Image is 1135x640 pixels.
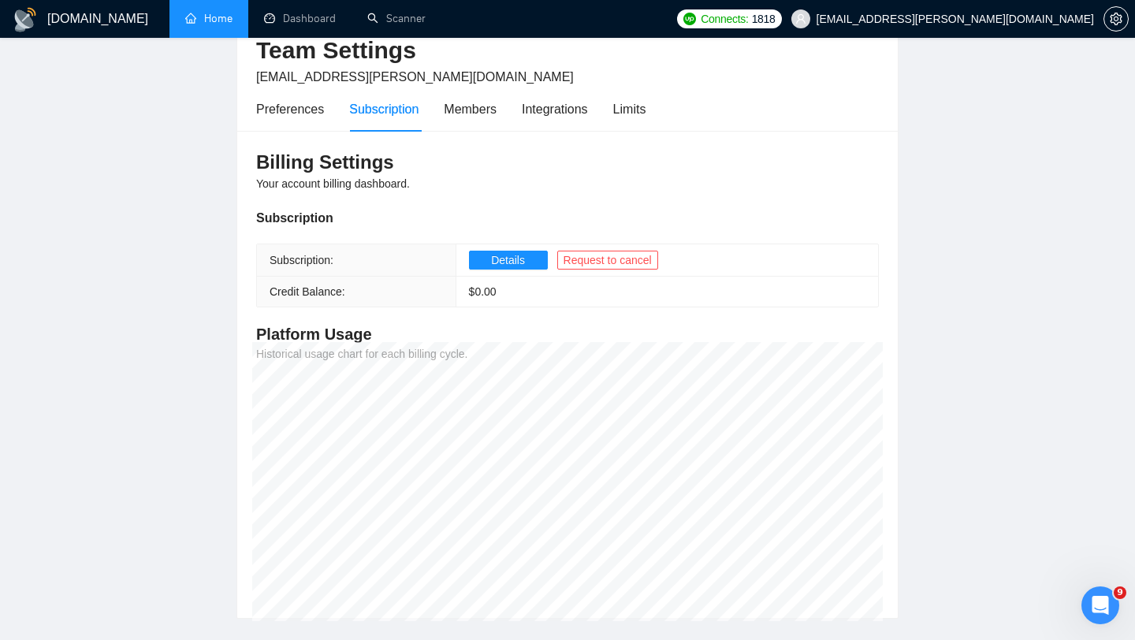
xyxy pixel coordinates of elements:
[256,35,879,67] h2: Team Settings
[256,99,324,119] div: Preferences
[13,7,38,32] img: logo
[256,70,574,84] span: [EMAIL_ADDRESS][PERSON_NAME][DOMAIN_NAME]
[264,12,336,25] a: dashboardDashboard
[256,177,410,190] span: Your account billing dashboard.
[256,150,879,175] h3: Billing Settings
[256,323,879,345] h4: Platform Usage
[1103,6,1129,32] button: setting
[367,12,426,25] a: searchScanner
[491,251,525,269] span: Details
[752,10,776,28] span: 1818
[185,12,233,25] a: homeHome
[444,99,497,119] div: Members
[522,99,588,119] div: Integrations
[270,285,345,298] span: Credit Balance:
[256,208,879,228] div: Subscription
[1081,586,1119,624] iframe: Intercom live chat
[564,251,652,269] span: Request to cancel
[683,13,696,25] img: upwork-logo.png
[1104,13,1128,25] span: setting
[613,99,646,119] div: Limits
[1114,586,1126,599] span: 9
[701,10,748,28] span: Connects:
[469,285,497,298] span: $ 0.00
[795,13,806,24] span: user
[349,99,419,119] div: Subscription
[469,251,548,270] button: Details
[1103,13,1129,25] a: setting
[557,251,658,270] button: Request to cancel
[270,254,333,266] span: Subscription:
